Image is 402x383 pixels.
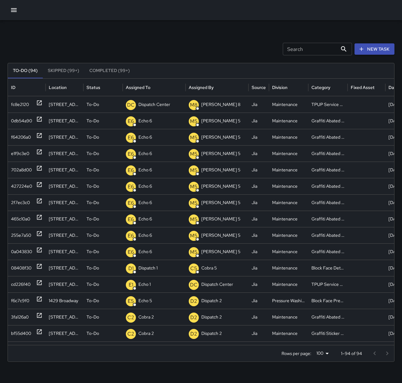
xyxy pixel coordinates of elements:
div: Jia [248,292,269,309]
div: Graffiti Abated Large [308,243,348,260]
div: Graffiti Abated Large [308,309,348,325]
div: 2346 Valdez Street [46,194,83,211]
div: 2363 Valley Street [46,260,83,276]
p: To-Do [87,260,99,276]
div: 2f7ec3c0 [11,195,30,211]
p: M5 [190,216,198,223]
div: Maintenance [269,129,308,145]
div: 702a8d00 [11,162,32,178]
div: cd226f40 [11,276,31,292]
p: 1–94 of 94 [341,350,362,357]
div: 354 24th Street [46,113,83,129]
p: [PERSON_NAME] 5 [201,129,240,145]
p: E6 [128,216,134,223]
div: 465c10a0 [11,211,30,227]
p: [PERSON_NAME] 5 [201,244,240,260]
p: E1 [129,281,133,289]
p: Echo 6 [138,113,152,129]
div: 180 Grand Avenue [46,211,83,227]
p: Echo 6 [138,162,152,178]
div: Block Face Detailed [308,260,348,276]
p: To-Do [87,178,99,194]
div: 100 [314,349,331,358]
button: Skipped (99+) [43,63,84,78]
p: Dispatch Center [138,97,170,113]
div: Maintenance [269,178,308,194]
p: E6 [128,232,134,240]
div: Fixed Asset [351,85,375,90]
div: Maintenance [269,325,308,341]
p: E5 [128,297,134,305]
div: Graffiti Abated Large [308,162,348,178]
p: D2 [190,330,197,338]
p: To-Do [87,276,99,292]
div: bf55d400 [11,325,31,341]
p: E6 [128,199,134,207]
div: Maintenance [269,96,308,113]
p: C2 [127,314,134,321]
p: To-Do [87,97,99,113]
div: f6c7c9f0 [11,293,29,309]
div: Graffiti Abated Large [308,211,348,227]
p: Cobra 2 [138,325,154,341]
div: Status [87,85,100,90]
div: Source [252,85,266,90]
p: M8 [190,101,198,109]
p: Dispatch 2 [201,309,222,325]
div: Jia [248,309,269,325]
div: ID [11,85,15,90]
div: Jia [248,113,269,129]
p: Echo 6 [138,178,152,194]
p: Dispatch 1 [138,260,158,276]
div: Maintenance [269,260,308,276]
p: Echo 6 [138,211,152,227]
p: [PERSON_NAME] 5 [201,227,240,243]
div: Graffiti Sticker Abated Small [308,325,348,341]
div: Maintenance [269,276,308,292]
button: Completed (99+) [84,63,135,78]
div: Assigned To [126,85,150,90]
div: 1644 Telegraph Avenue [46,96,83,113]
div: TPUP Service Requested [308,96,348,113]
p: To-Do [87,113,99,129]
p: To-Do [87,227,99,243]
p: Rows per page: [282,350,311,357]
div: 0a043830 [11,244,32,260]
p: To-Do [87,195,99,211]
p: [PERSON_NAME] 5 [201,178,240,194]
p: E6 [128,183,134,191]
p: D2 [190,314,197,321]
div: Location [49,85,67,90]
button: New Task [355,43,394,55]
p: Echo 6 [138,129,152,145]
p: M5 [190,134,198,142]
div: Maintenance [269,194,308,211]
p: [PERSON_NAME] 5 [201,113,240,129]
div: Jia [248,243,269,260]
div: Jia [248,96,269,113]
div: 440 11th Street [46,325,83,341]
p: M5 [190,248,198,256]
div: fc8e2120 [11,97,29,113]
div: Jia [248,178,269,194]
div: Jia [248,276,269,292]
p: [PERSON_NAME] 5 [201,195,240,211]
p: To-Do [87,309,99,325]
div: Maintenance [269,227,308,243]
div: Category [311,85,330,90]
p: To-Do [87,293,99,309]
p: D1 [128,265,134,272]
div: 0db54a90 [11,113,32,129]
div: 180 Grand Avenue [46,243,83,260]
p: To-Do [87,146,99,162]
div: Graffiti Abated Large [308,145,348,162]
div: Block Face Pressure Washed [308,292,348,309]
div: 1429 Broadway [46,292,83,309]
p: To-Do [87,162,99,178]
div: Pressure Washing [269,292,308,309]
div: 180 Grand Avenue [46,227,83,243]
div: Maintenance [269,113,308,129]
p: Dispatch 2 [201,325,222,341]
div: Maintenance [269,243,308,260]
p: C2 [127,330,134,338]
